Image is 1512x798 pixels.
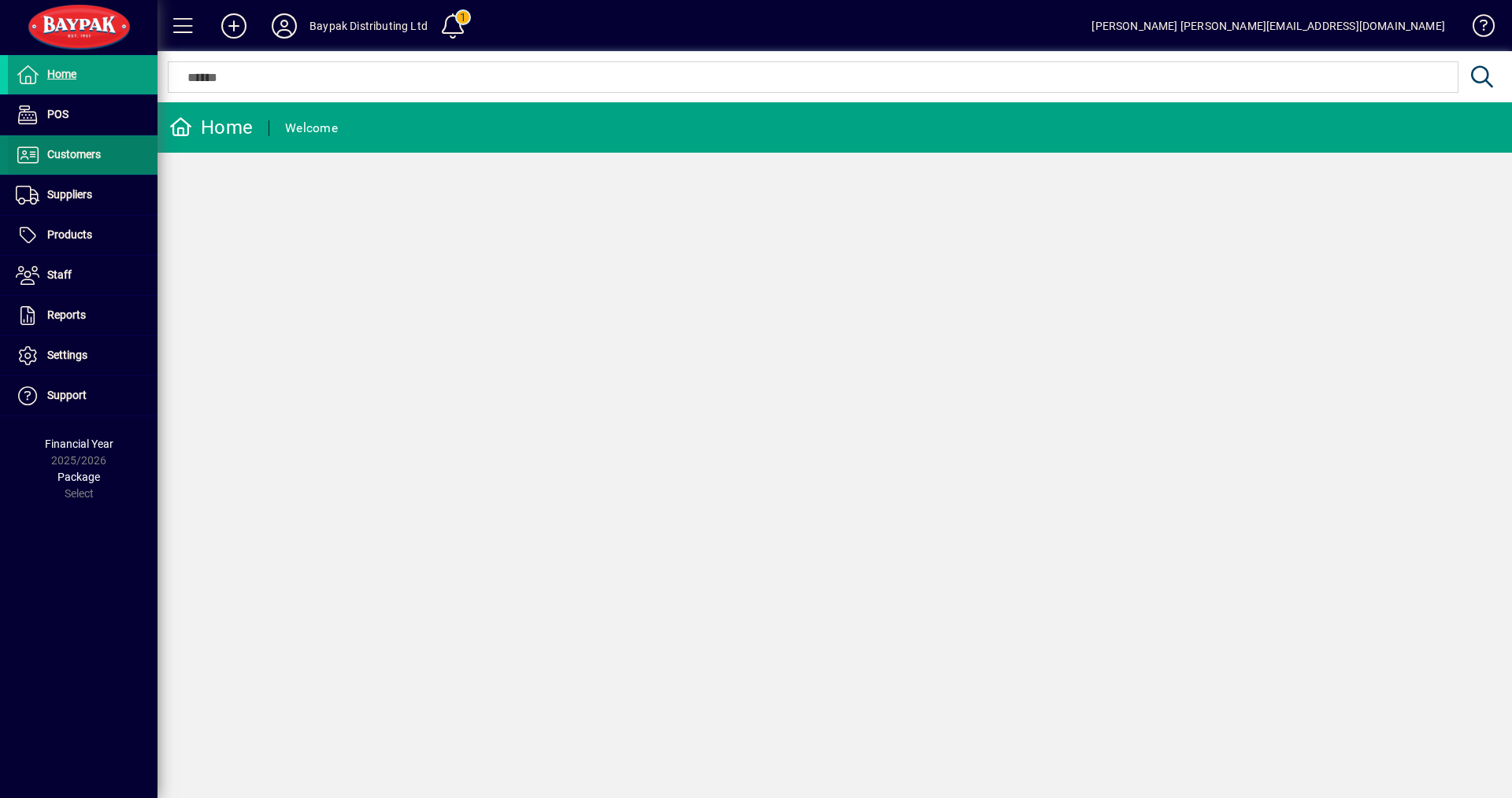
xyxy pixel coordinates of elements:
button: Profile [259,12,309,40]
span: POS [47,108,69,120]
span: Support [47,389,87,401]
span: Home [47,68,76,80]
div: Home [169,115,253,140]
span: Products [47,228,92,241]
a: Suppliers [8,175,157,215]
span: Settings [47,349,87,361]
a: Reports [8,296,157,335]
div: [PERSON_NAME] [PERSON_NAME][EMAIL_ADDRESS][DOMAIN_NAME] [1091,13,1445,39]
a: Support [8,376,157,416]
span: Staff [47,268,72,281]
button: Add [209,12,259,40]
a: POS [8,95,157,135]
span: Suppliers [47,188,92,201]
a: Customers [8,135,157,175]
span: Reports [47,308,86,321]
a: Knowledge Base [1461,3,1492,54]
div: Baypak Distributing Ltd [309,13,428,39]
a: Products [8,216,157,255]
span: Package [57,471,100,483]
span: Customers [47,148,101,161]
a: Settings [8,336,157,375]
a: Staff [8,256,157,295]
span: Financial Year [45,438,113,450]
div: Welcome [285,116,338,141]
